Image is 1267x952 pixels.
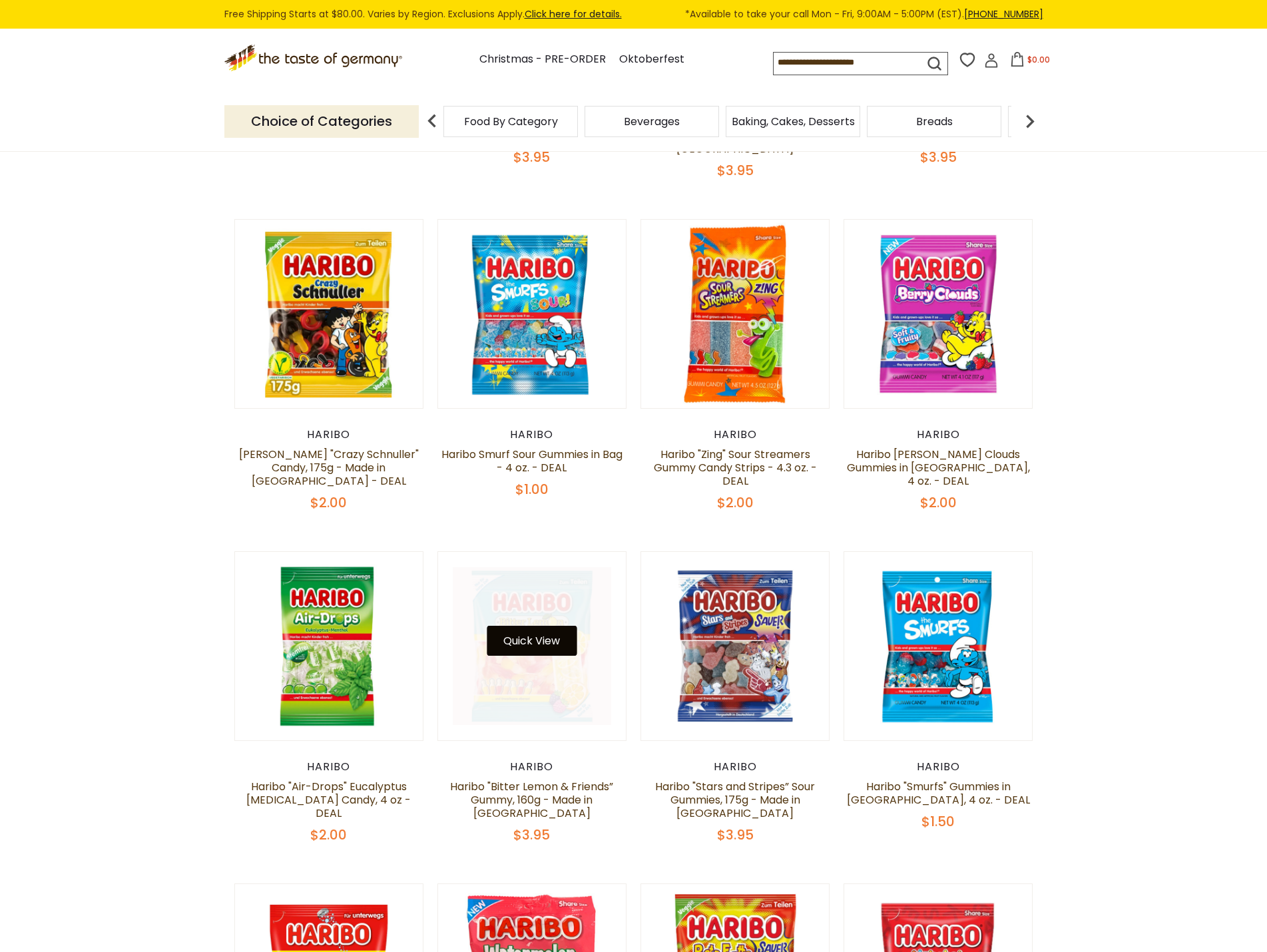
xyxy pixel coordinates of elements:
[844,552,1033,740] img: Haribo
[235,220,423,408] img: Haribo
[717,493,754,512] span: $2.00
[438,220,627,408] img: Haribo
[640,760,830,774] div: Haribo
[1001,52,1058,72] button: $0.00
[920,493,957,512] span: $2.00
[234,428,424,441] div: Haribo
[224,7,1043,22] div: Free Shipping Starts at $80.00. Varies by Region. Exclusions Apply.
[437,760,627,774] div: Haribo
[234,760,424,774] div: Haribo
[655,779,815,821] a: Haribo "Stars and Stripes” Sour Gummies, 175g - Made in [GEOGRAPHIC_DATA]
[515,480,549,499] span: $1.00
[224,105,419,138] p: Choice of Categories
[1027,54,1050,65] span: $0.00
[437,428,627,441] div: Haribo
[1017,108,1043,134] img: next arrow
[847,779,1030,808] a: Haribo "Smurfs" Gummies in [GEOGRAPHIC_DATA], 4 oz. - DEAL
[235,552,423,740] img: Haribo
[921,812,955,831] span: $1.50
[640,428,830,441] div: Haribo
[624,117,680,126] a: Beverages
[844,220,1033,408] img: Haribo
[844,428,1033,441] div: Haribo
[419,108,445,134] img: previous arrow
[513,826,550,844] span: $3.95
[654,447,817,489] a: Haribo "Zing" Sour Streamers Gummy Candy Strips - 4.3 oz. - DEAL
[732,117,855,126] a: Baking, Cakes, Desserts
[239,447,419,489] a: [PERSON_NAME] "Crazy Schnuller" Candy, 175g - Made in [GEOGRAPHIC_DATA] - DEAL
[479,51,606,69] a: Christmas - PRE-ORDER
[310,493,347,512] span: $2.00
[525,7,622,21] a: Click here for details.
[964,7,1043,21] a: [PHONE_NUMBER]
[450,779,613,821] a: Haribo "Bitter Lemon & Friends” Gummy, 160g - Made in [GEOGRAPHIC_DATA]
[916,117,953,126] a: Breads
[641,552,830,740] img: Haribo
[717,161,754,180] span: $3.95
[441,447,623,475] a: Haribo Smurf Sour Gummies in Bag - 4 oz. - DEAL
[464,117,558,126] a: Food By Category
[685,7,1043,22] span: *Available to take your call Mon - Fri, 9:00AM - 5:00PM (EST).
[310,826,347,844] span: $2.00
[641,220,830,408] img: Haribo
[920,148,957,166] span: $3.95
[619,51,684,69] a: Oktoberfest
[513,148,550,166] span: $3.95
[847,447,1030,489] a: Haribo [PERSON_NAME] Clouds Gummies in [GEOGRAPHIC_DATA], 4 oz. - DEAL
[717,826,754,844] span: $3.95
[438,552,627,740] img: Haribo
[844,760,1033,774] div: Haribo
[246,779,411,821] a: Haribo "Air-Drops" Eucalyptus [MEDICAL_DATA] Candy, 4 oz - DEAL
[487,626,577,656] button: Quick View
